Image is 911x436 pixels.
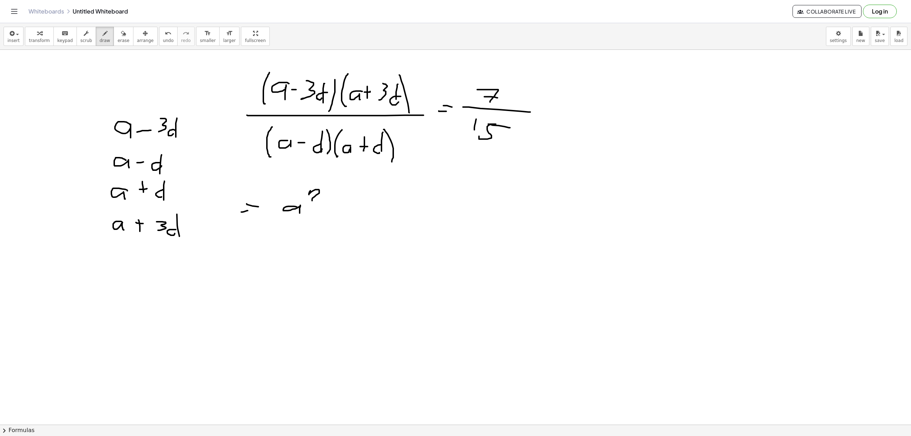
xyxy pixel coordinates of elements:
i: format_size [204,29,211,38]
button: insert [4,27,23,46]
button: format_sizelarger [219,27,239,46]
button: undoundo [159,27,178,46]
span: Collaborate Live [799,8,855,15]
span: undo [163,38,174,43]
span: smaller [200,38,216,43]
button: keyboardkeypad [53,27,77,46]
button: format_sizesmaller [196,27,220,46]
button: Toggle navigation [9,6,20,17]
button: save [871,27,889,46]
span: scrub [80,38,92,43]
span: save [875,38,885,43]
span: arrange [137,38,154,43]
button: settings [826,27,851,46]
span: settings [830,38,847,43]
span: insert [7,38,20,43]
button: draw [96,27,114,46]
button: redoredo [177,27,195,46]
button: load [890,27,907,46]
button: fullscreen [241,27,269,46]
span: erase [117,38,129,43]
a: Whiteboards [28,8,64,15]
span: load [894,38,904,43]
button: new [852,27,869,46]
span: draw [100,38,110,43]
button: erase [114,27,133,46]
button: scrub [77,27,96,46]
span: keypad [57,38,73,43]
button: Collaborate Live [792,5,862,18]
i: undo [165,29,172,38]
span: fullscreen [245,38,265,43]
i: keyboard [62,29,68,38]
span: transform [29,38,50,43]
button: Log in [863,5,897,18]
i: redo [183,29,189,38]
button: transform [25,27,54,46]
span: larger [223,38,236,43]
button: arrange [133,27,158,46]
span: new [856,38,865,43]
span: redo [181,38,191,43]
i: format_size [226,29,233,38]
